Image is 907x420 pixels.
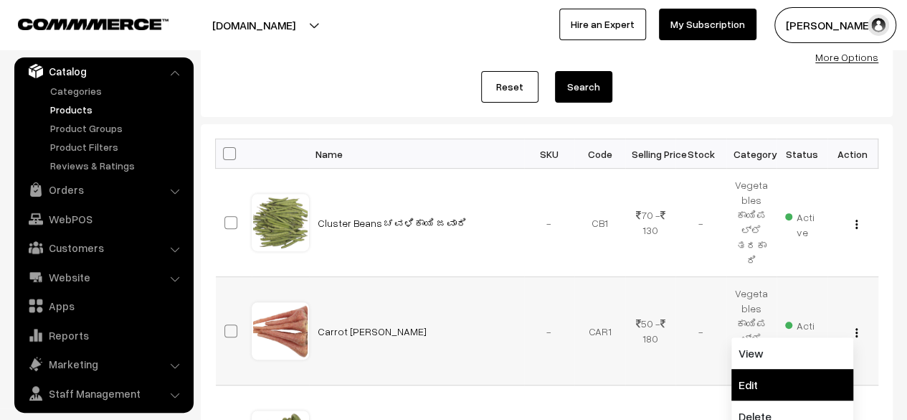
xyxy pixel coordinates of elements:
[731,369,853,401] a: Edit
[675,139,726,169] th: Stock
[18,293,189,319] a: Apps
[18,322,189,348] a: Reports
[726,169,777,277] td: Vegetables ಕಾಯಿಪಲ್ಲೆ ತರಕಾರಿ
[785,206,819,240] span: Active
[659,9,756,40] a: My Subscription
[18,19,168,29] img: COMMMERCE
[18,14,143,32] a: COMMMERCE
[675,277,726,386] td: -
[524,169,575,277] td: -
[815,51,878,63] a: More Options
[524,277,575,386] td: -
[574,169,625,277] td: CB1
[18,235,189,261] a: Customers
[318,217,467,229] a: Cluster Beans ಚವಳಿಕಾಯಿ ಜವಾರಿ
[18,58,189,84] a: Catalog
[309,139,524,169] th: Name
[827,139,878,169] th: Action
[625,139,676,169] th: Selling Price
[318,325,427,337] a: Carrot [PERSON_NAME]
[774,7,896,43] button: [PERSON_NAME]
[555,71,612,103] button: Search
[726,139,777,169] th: Category
[868,14,889,36] img: user
[47,139,189,154] a: Product Filters
[731,337,853,369] a: View
[574,139,625,169] th: Code
[675,169,726,277] td: -
[574,277,625,386] td: CAR1
[18,177,189,202] a: Orders
[481,71,538,103] a: Reset
[559,9,646,40] a: Hire an Expert
[47,121,189,136] a: Product Groups
[47,83,189,98] a: Categories
[625,277,676,386] td: 50 - 180
[47,158,189,173] a: Reviews & Ratings
[18,206,189,232] a: WebPOS
[625,169,676,277] td: 70 - 130
[18,351,189,377] a: Marketing
[162,7,346,43] button: [DOMAIN_NAME]
[855,220,858,229] img: Menu
[726,277,777,386] td: Vegetables ಕಾಯಿಪಲ್ಲೆ ತರಕಾರಿ
[47,102,189,117] a: Products
[524,139,575,169] th: SKU
[18,381,189,406] a: Staff Management
[18,264,189,290] a: Website
[777,139,827,169] th: Status
[785,314,819,348] span: Active
[855,328,858,337] img: Menu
